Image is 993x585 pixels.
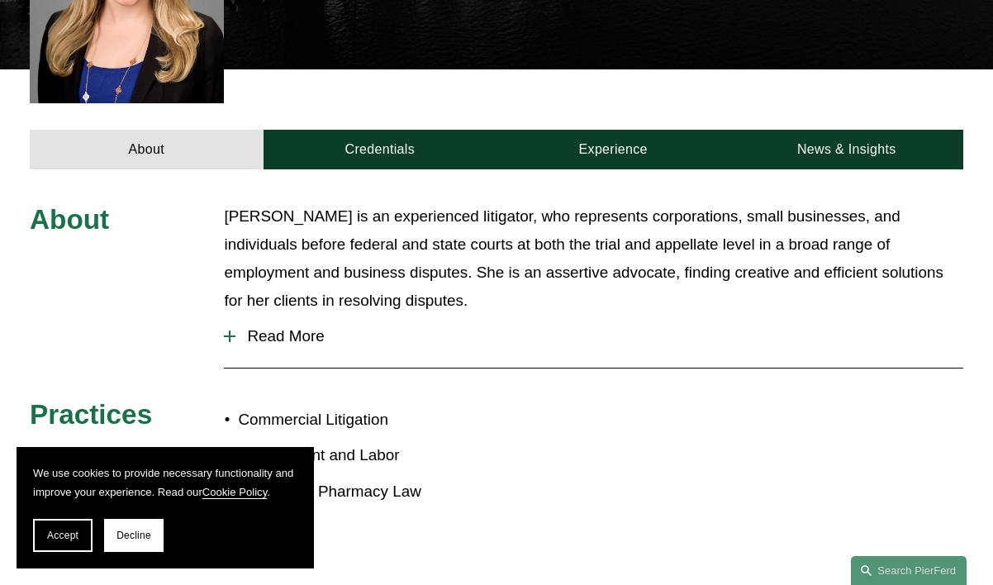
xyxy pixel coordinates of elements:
[235,327,963,345] span: Read More
[116,530,151,541] span: Decline
[851,556,967,585] a: Search this site
[238,406,496,434] p: Commercial Litigation
[202,486,267,498] a: Cookie Policy
[33,464,297,502] p: We use cookies to provide necessary functionality and improve your experience. Read our .
[47,530,78,541] span: Accept
[264,130,496,170] a: Credentials
[238,441,496,469] p: Employment and Labor
[238,478,496,506] p: Health and Pharmacy Law
[104,519,164,552] button: Decline
[729,130,962,170] a: News & Insights
[30,130,263,170] a: About
[30,399,152,430] span: Practices
[30,204,109,235] span: About
[238,513,496,541] p: Appellate
[238,549,496,578] p: Education
[224,315,963,358] button: Read More
[224,202,963,315] p: [PERSON_NAME] is an experienced litigator, who represents corporations, small businesses, and ind...
[496,130,729,170] a: Experience
[17,447,314,568] section: Cookie banner
[33,519,93,552] button: Accept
